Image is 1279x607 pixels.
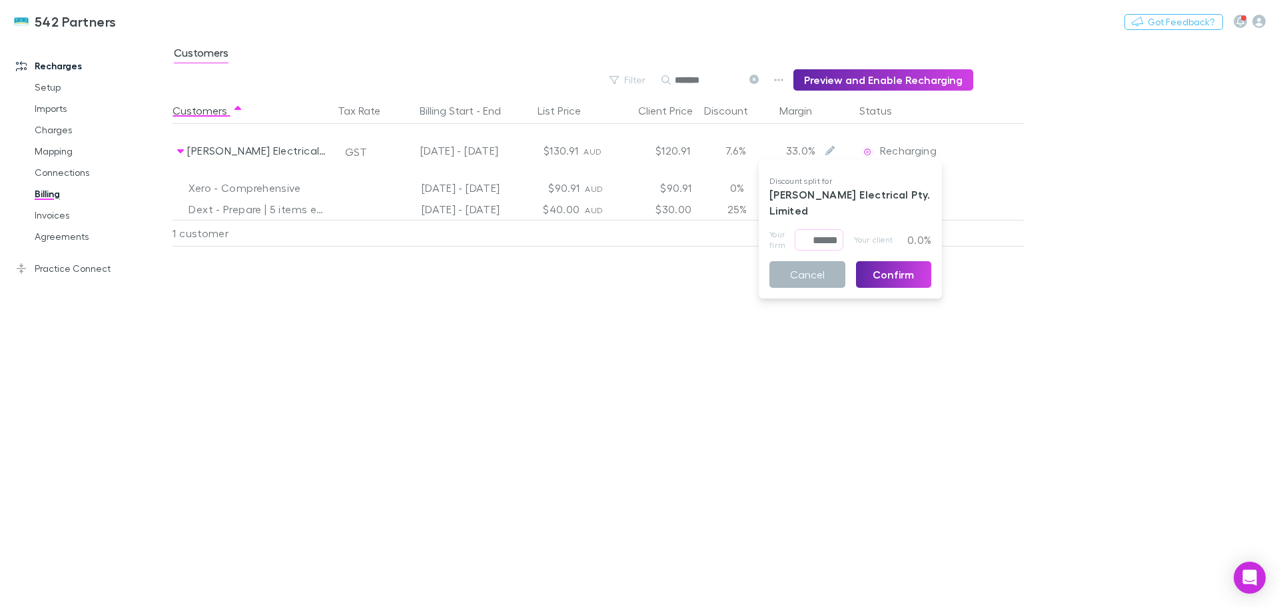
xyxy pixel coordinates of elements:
button: Cancel [769,261,845,288]
button: Confirm [856,261,932,288]
p: [PERSON_NAME] Electrical Pty. Limited [769,187,931,229]
span: Your client [854,229,893,251]
p: 0.0% [897,229,931,251]
div: Open Intercom Messenger [1234,562,1266,594]
span: Your firm [769,229,795,251]
p: Discount split for [769,176,931,187]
